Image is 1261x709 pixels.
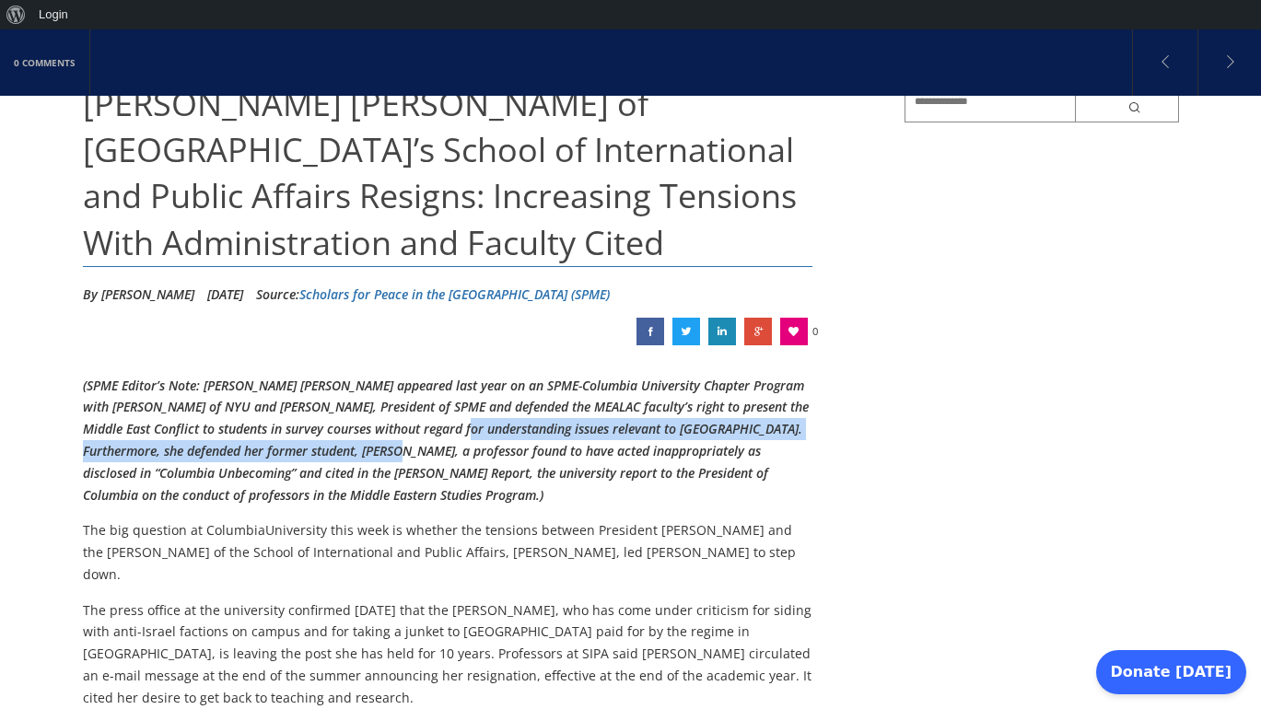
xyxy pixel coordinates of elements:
li: By [PERSON_NAME] [83,281,194,308]
a: Dean Lisa Anderson of Columbia University’s School of International and Public Affairs Resigns: I... [744,318,772,345]
a: Scholars for Peace in the [GEOGRAPHIC_DATA] (SPME) [299,285,610,303]
em: (SPME Editor’s Note: [PERSON_NAME] [PERSON_NAME] appeared last year on an SPME-Columbia Universit... [83,377,809,504]
span: 0 [812,318,818,345]
span: [PERSON_NAME] [PERSON_NAME] of [GEOGRAPHIC_DATA]’s School of International and Public Affairs Res... [83,81,797,265]
div: Source: [256,281,610,308]
p: The press office at the university confirmed [DATE] that the [PERSON_NAME], who has come under cr... [83,599,813,709]
p: The big question at ColumbiaUniversity this week is whether the tensions between President [PERSO... [83,519,813,585]
a: Dean Lisa Anderson of Columbia University’s School of International and Public Affairs Resigns: I... [708,318,736,345]
a: Dean Lisa Anderson of Columbia University’s School of International and Public Affairs Resigns: I... [672,318,700,345]
a: Dean Lisa Anderson of Columbia University’s School of International and Public Affairs Resigns: I... [636,318,664,345]
li: [DATE] [207,281,243,308]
